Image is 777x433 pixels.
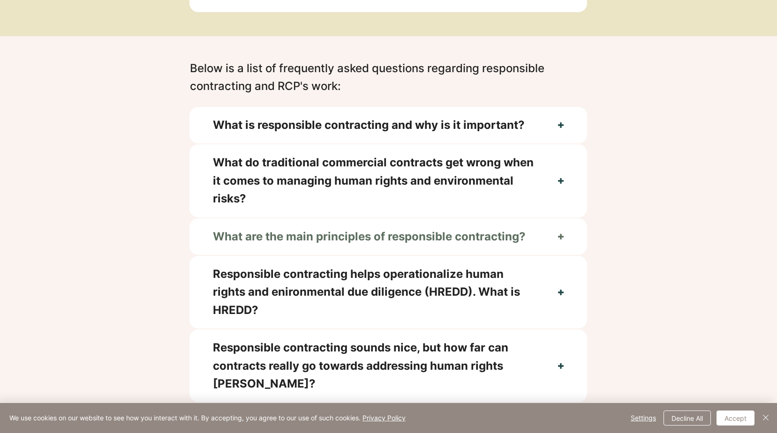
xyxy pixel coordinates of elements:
[190,61,544,93] span: Below is a list of frequently asked questions regarding responsible contracting and RCP's work:
[189,256,587,328] button: Responsible contracting helps operationalize human rights and enironmental due diligence (HREDD)....
[189,144,587,217] button: What do traditional commercial contracts get wrong when it comes to managing human rights and env...
[631,411,656,425] span: Settings
[9,414,406,422] span: We use cookies on our website to see how you interact with it. By accepting, you agree to our use...
[213,228,535,246] span: What are the main principles of responsible contracting?
[717,411,754,426] button: Accept
[213,265,535,319] span: Responsible contracting helps operationalize human rights and enironmental due diligence (HREDD)....
[664,411,711,426] button: Decline All
[213,339,535,393] span: Responsible contracting sounds nice, but how far can contracts really go towards addressing human...
[189,107,587,143] button: What is responsible contracting and why is it important?
[189,218,587,255] button: What are the main principles of responsible contracting?
[213,154,535,208] span: What do traditional commercial contracts get wrong when it comes to managing human rights and env...
[189,329,587,402] button: Responsible contracting sounds nice, but how far can contracts really go towards addressing human...
[760,412,771,423] img: Close
[760,411,771,426] button: Close
[362,414,406,422] a: Privacy Policy
[213,116,535,134] span: What is responsible contracting and why is it important?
